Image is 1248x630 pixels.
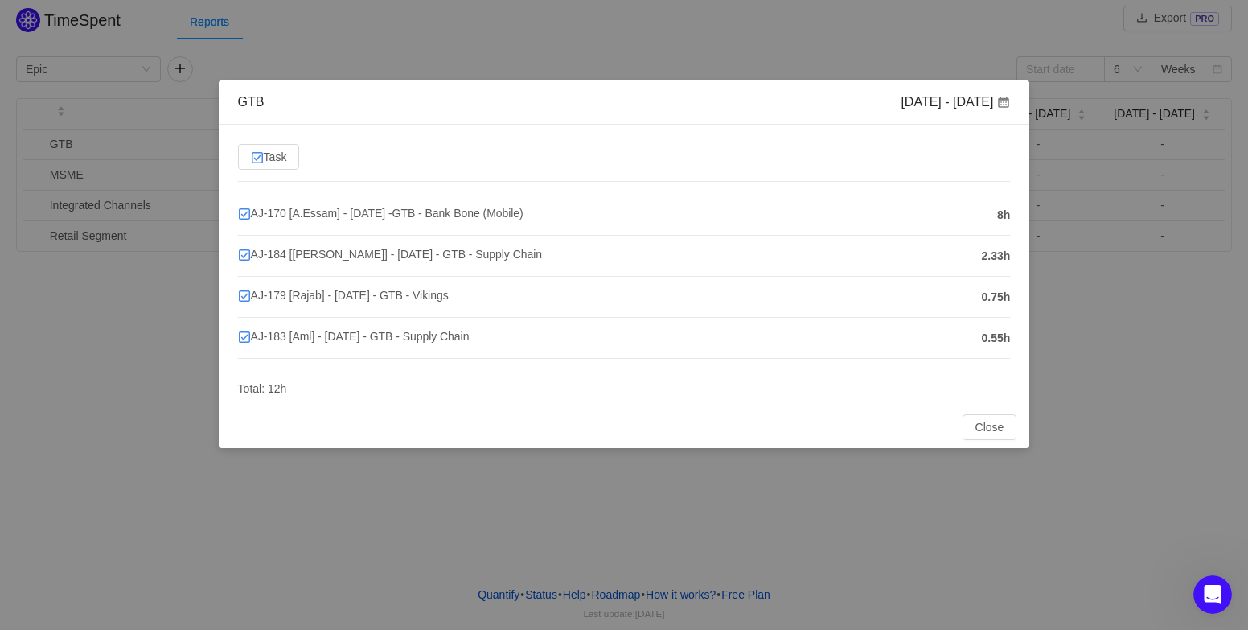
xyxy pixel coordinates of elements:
iframe: Intercom live chat [1193,575,1232,614]
img: 10318 [251,151,264,164]
img: 10318 [238,249,251,261]
span: AJ-183 [Aml] - [DATE] - GTB - Supply Chain [238,330,470,343]
span: Total: 12h [238,382,287,395]
img: 10318 [238,290,251,303]
img: 10318 [238,331,251,344]
span: AJ-179 [Rajab] - [DATE] - GTB - Vikings [238,289,449,302]
span: AJ-170 [A.Essam] - [DATE] -GTB - Bank Bone (Mobile) [238,207,523,220]
span: Task [251,150,287,163]
div: GTB [238,93,265,111]
button: Close [963,414,1017,440]
span: 8h [997,207,1010,224]
div: [DATE] - [DATE] [901,93,1010,111]
span: 0.55h [982,330,1011,347]
span: 0.75h [982,289,1011,306]
span: AJ-184 [[PERSON_NAME]] - [DATE] - GTB - Supply Chain [238,248,542,261]
img: 10318 [238,208,251,220]
span: 2.33h [982,248,1011,265]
